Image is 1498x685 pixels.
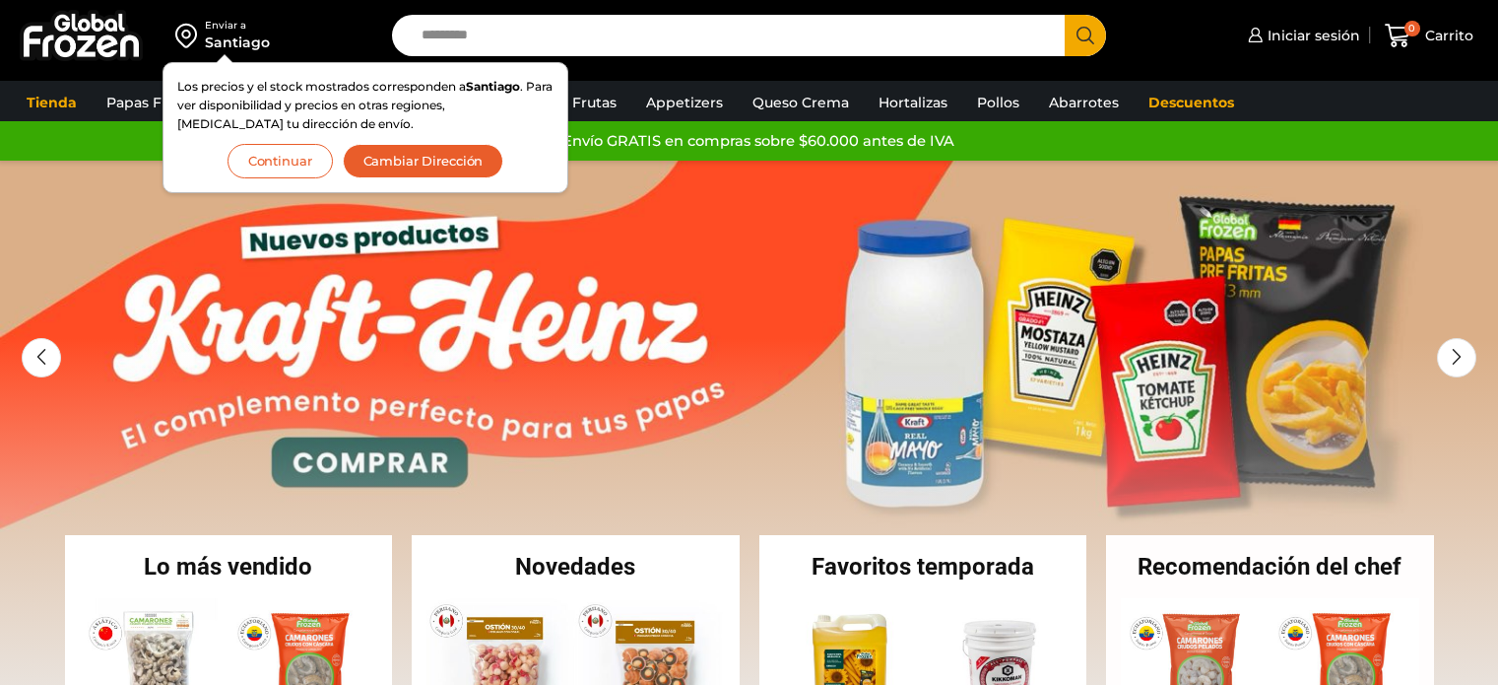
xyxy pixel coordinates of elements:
span: Carrito [1420,26,1473,45]
div: Next slide [1437,338,1476,377]
h2: Recomendación del chef [1106,555,1434,579]
a: Iniciar sesión [1243,16,1360,55]
a: Abarrotes [1039,84,1129,121]
div: Previous slide [22,338,61,377]
a: Papas Fritas [97,84,202,121]
div: Santiago [205,33,270,52]
a: Pollos [967,84,1029,121]
span: 0 [1404,21,1420,36]
h2: Favoritos temporada [759,555,1087,579]
h2: Novedades [412,555,740,579]
button: Continuar [228,144,333,178]
a: Descuentos [1139,84,1244,121]
strong: Santiago [466,79,520,94]
a: 0 Carrito [1380,13,1478,59]
p: Los precios y el stock mostrados corresponden a . Para ver disponibilidad y precios en otras regi... [177,77,554,134]
a: Queso Crema [743,84,859,121]
h2: Lo más vendido [65,555,393,579]
img: address-field-icon.svg [175,19,205,52]
a: Appetizers [636,84,733,121]
button: Search button [1065,15,1106,56]
a: Hortalizas [869,84,957,121]
button: Cambiar Dirección [343,144,504,178]
a: Tienda [17,84,87,121]
span: Iniciar sesión [1263,26,1360,45]
div: Enviar a [205,19,270,33]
